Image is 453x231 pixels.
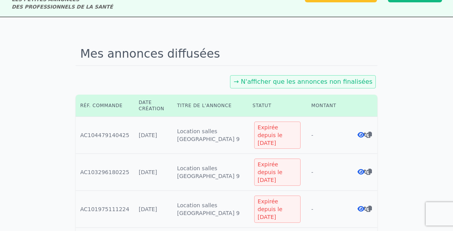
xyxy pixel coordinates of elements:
[76,95,134,117] th: Réf. commande
[76,154,134,191] td: AC103296180225
[172,191,248,228] td: Location salles [GEOGRAPHIC_DATA] 9
[364,206,371,212] i: Renouveler la commande
[76,42,378,66] h1: Mes annonces diffusées
[254,122,301,149] div: Expirée depuis le [DATE]
[134,191,173,228] td: [DATE]
[366,206,372,212] i: Dupliquer l'annonce
[234,78,372,85] a: → N'afficher que les annonces non finalisées
[364,132,371,138] i: Renouveler la commande
[172,154,248,191] td: Location salles [GEOGRAPHIC_DATA] 9
[254,159,301,186] div: Expirée depuis le [DATE]
[134,117,173,154] td: [DATE]
[357,169,365,175] i: Voir l'annonce
[172,117,248,154] td: Location salles [GEOGRAPHIC_DATA] 9
[307,154,350,191] td: -
[366,132,372,138] i: Dupliquer l'annonce
[134,95,173,117] th: Date création
[134,154,173,191] td: [DATE]
[76,191,134,228] td: AC101975111224
[366,169,372,175] i: Dupliquer l'annonce
[357,132,365,138] i: Voir l'annonce
[254,196,301,223] div: Expirée depuis le [DATE]
[248,95,307,117] th: Statut
[364,169,371,175] i: Renouveler la commande
[357,206,365,212] i: Voir l'annonce
[307,117,350,154] td: -
[172,95,248,117] th: Titre de l'annonce
[307,191,350,228] td: -
[307,95,350,117] th: Montant
[76,117,134,154] td: AC104479140425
